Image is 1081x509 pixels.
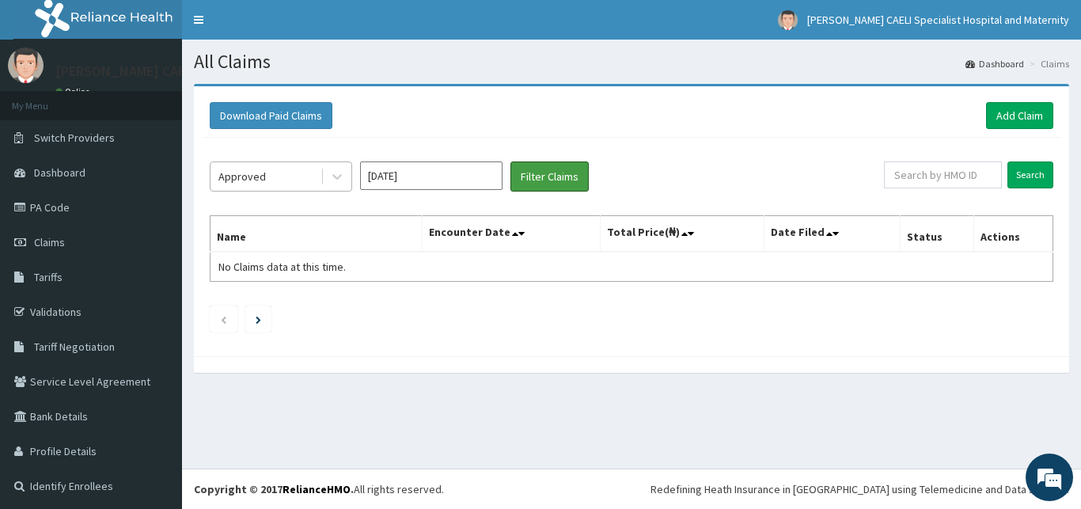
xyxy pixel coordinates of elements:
strong: Copyright © 2017 . [194,482,354,496]
input: Search [1007,161,1053,188]
a: Dashboard [965,57,1024,70]
button: Filter Claims [510,161,589,192]
span: Tariff Negotiation [34,340,115,354]
th: Name [211,216,423,253]
th: Total Price(₦) [600,216,764,253]
footer: All rights reserved. [182,469,1081,509]
img: User Image [8,47,44,83]
img: User Image [778,10,798,30]
input: Select Month and Year [360,161,503,190]
th: Date Filed [764,216,901,253]
p: [PERSON_NAME] CAELI Specialist Hospital and Maternity [55,64,405,78]
h1: All Claims [194,51,1069,72]
button: Download Paid Claims [210,102,332,129]
span: Switch Providers [34,131,115,145]
span: Tariffs [34,270,63,284]
span: No Claims data at this time. [218,260,346,274]
a: RelianceHMO [283,482,351,496]
span: Claims [34,235,65,249]
span: Dashboard [34,165,85,180]
div: Approved [218,169,266,184]
th: Status [901,216,974,253]
a: Online [55,86,93,97]
li: Claims [1026,57,1069,70]
a: Previous page [220,312,227,326]
span: [PERSON_NAME] CAELI Specialist Hospital and Maternity [807,13,1069,27]
th: Actions [973,216,1053,253]
a: Add Claim [986,102,1053,129]
div: Redefining Heath Insurance in [GEOGRAPHIC_DATA] using Telemedicine and Data Science! [650,481,1069,497]
input: Search by HMO ID [884,161,1002,188]
a: Next page [256,312,261,326]
th: Encounter Date [423,216,600,253]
